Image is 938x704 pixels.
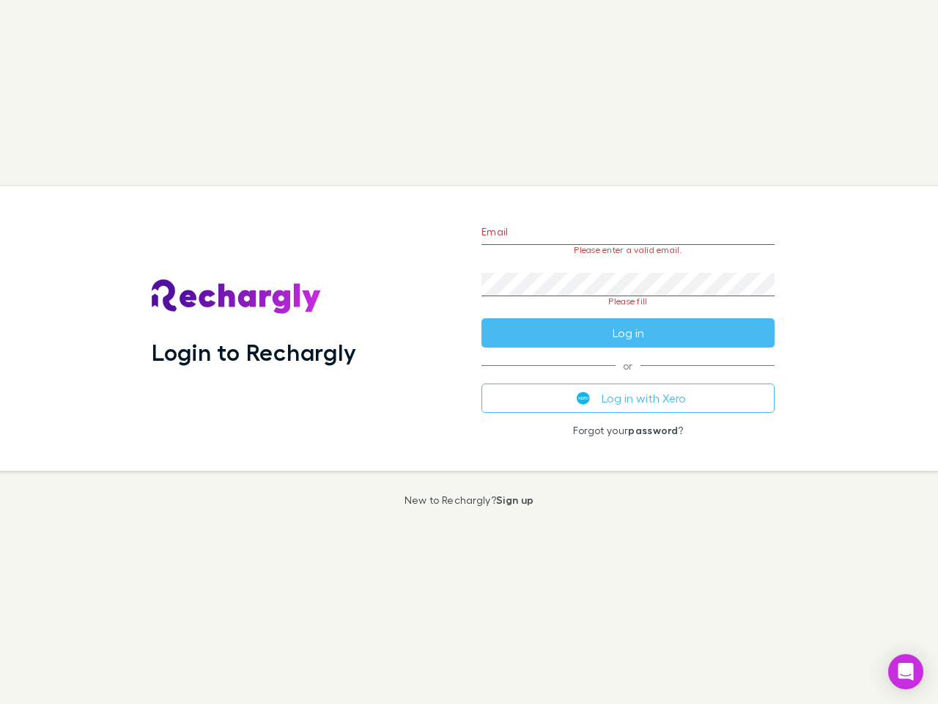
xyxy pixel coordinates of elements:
p: Forgot your ? [481,425,775,436]
button: Log in with Xero [481,384,775,413]
p: Please fill [481,296,775,307]
img: Xero's logo [577,392,590,405]
p: New to Rechargly? [405,494,534,506]
h1: Login to Rechargly [152,338,356,366]
button: Log in [481,318,775,348]
span: or [481,365,775,366]
p: Please enter a valid email. [481,245,775,255]
a: password [628,424,678,436]
img: Rechargly's Logo [152,279,322,315]
a: Sign up [496,494,533,506]
div: Open Intercom Messenger [888,654,923,689]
